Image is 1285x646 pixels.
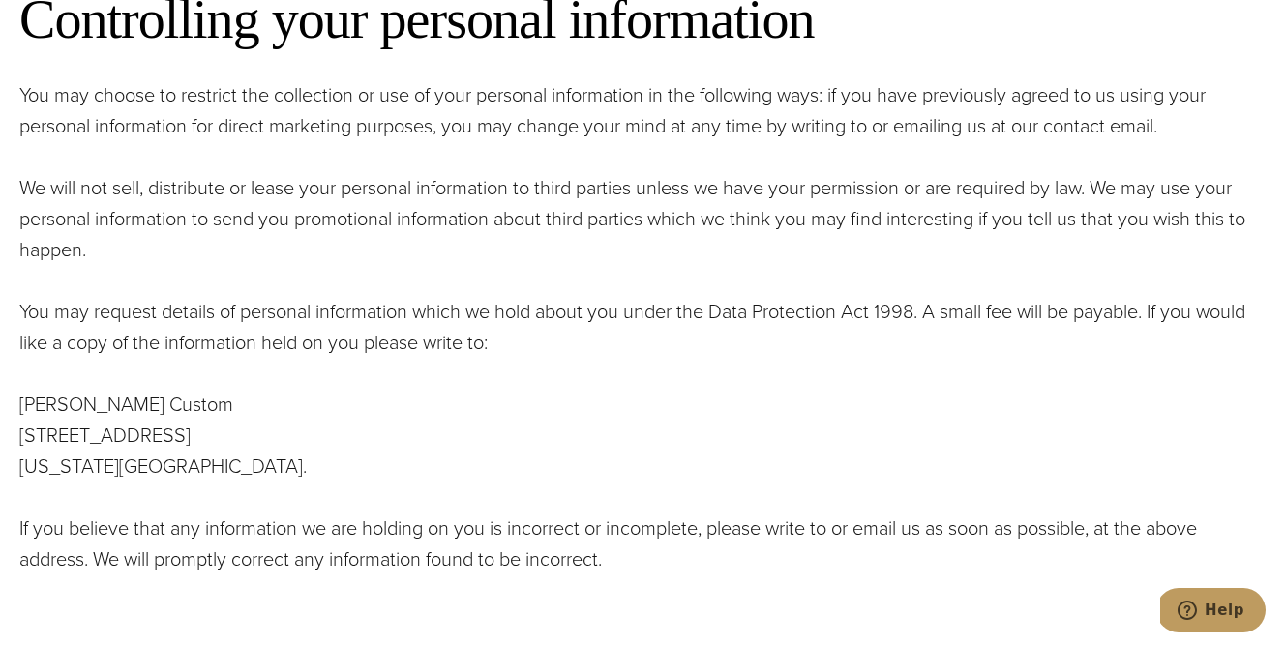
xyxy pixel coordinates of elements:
p: You may request details of personal information which we hold about you under the Data Protection... [19,296,1266,358]
p: [PERSON_NAME] Custom [STREET_ADDRESS] [US_STATE][GEOGRAPHIC_DATA]. [19,389,1266,482]
p: We will not sell, distribute or lease your personal information to third parties unless we have y... [19,172,1266,265]
p: If you believe that any information we are holding on you is incorrect or incomplete, please writ... [19,513,1266,574]
p: You may choose to restrict the collection or use of your personal information in the following wa... [19,79,1266,141]
iframe: Opens a widget where you can chat to one of our agents [1160,588,1266,636]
